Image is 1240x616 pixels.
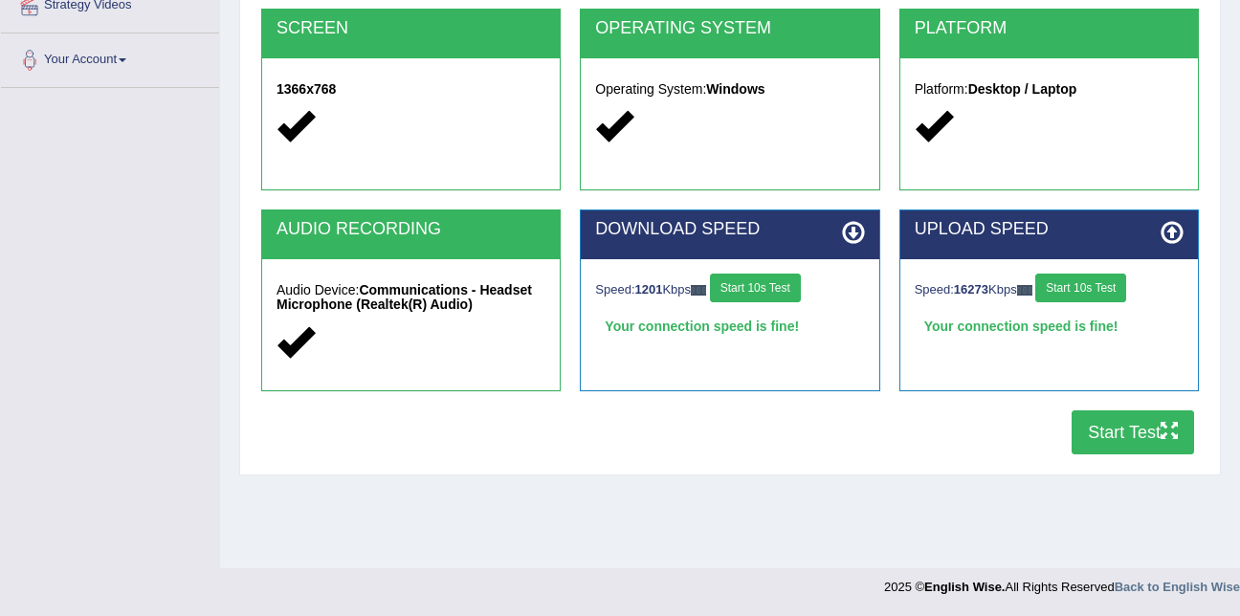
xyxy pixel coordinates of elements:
[595,220,864,239] h2: DOWNLOAD SPEED
[915,312,1184,341] div: Your connection speed is fine!
[1072,410,1194,454] button: Start Test
[915,274,1184,307] div: Speed: Kbps
[277,81,336,97] strong: 1366x768
[1035,274,1126,302] button: Start 10s Test
[1017,285,1032,296] img: ajax-loader-fb-connection.gif
[1115,580,1240,594] a: Back to English Wise
[968,81,1077,97] strong: Desktop / Laptop
[595,312,864,341] div: Your connection speed is fine!
[691,285,706,296] img: ajax-loader-fb-connection.gif
[706,81,764,97] strong: Windows
[924,580,1005,594] strong: English Wise.
[277,19,545,38] h2: SCREEN
[595,274,864,307] div: Speed: Kbps
[595,82,864,97] h5: Operating System:
[635,282,663,297] strong: 1201
[277,283,545,313] h5: Audio Device:
[277,220,545,239] h2: AUDIO RECORDING
[595,19,864,38] h2: OPERATING SYSTEM
[884,568,1240,596] div: 2025 © All Rights Reserved
[915,82,1184,97] h5: Platform:
[1,33,219,81] a: Your Account
[915,19,1184,38] h2: PLATFORM
[710,274,801,302] button: Start 10s Test
[277,282,532,312] strong: Communications - Headset Microphone (Realtek(R) Audio)
[915,220,1184,239] h2: UPLOAD SPEED
[954,282,988,297] strong: 16273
